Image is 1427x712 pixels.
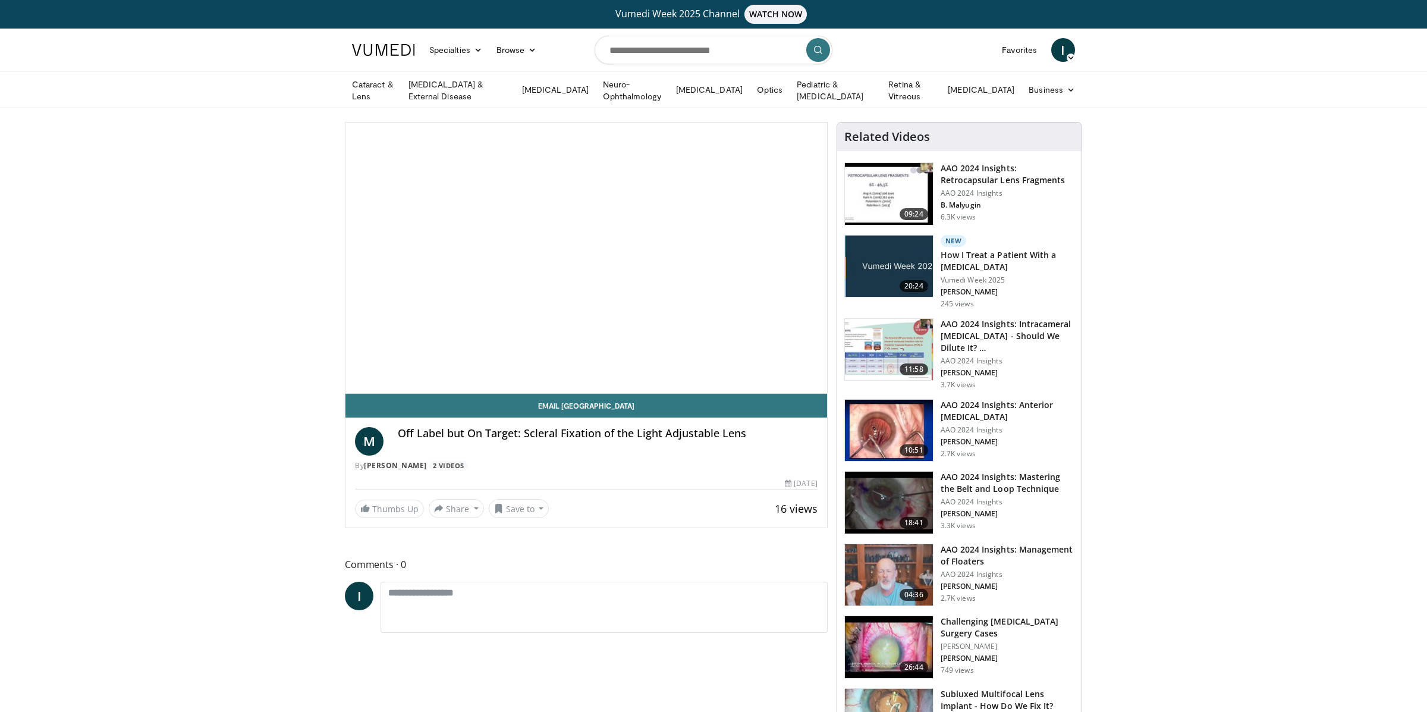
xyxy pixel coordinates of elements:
[845,163,933,225] img: 01f52a5c-6a53-4eb2-8a1d-dad0d168ea80.150x105_q85_crop-smart_upscale.jpg
[941,318,1074,354] h3: AAO 2024 Insights: Intracameral [MEDICAL_DATA] - Should We Dilute It? …
[401,79,515,102] a: [MEDICAL_DATA] & External Disease
[750,78,790,102] a: Optics
[941,471,1074,495] h3: AAO 2024 Insights: Mastering the Belt and Loop Technique
[900,661,928,673] span: 26:44
[941,235,967,247] p: New
[345,123,827,394] video-js: Video Player
[941,249,1074,273] h3: How I Treat a Patient With a [MEDICAL_DATA]
[900,444,928,456] span: 10:51
[941,380,976,390] p: 3.7K views
[941,399,1074,423] h3: AAO 2024 Insights: Anterior [MEDICAL_DATA]
[941,570,1074,579] p: AAO 2024 Insights
[941,666,974,675] p: 749 views
[941,212,976,222] p: 6.3K views
[345,79,401,102] a: Cataract & Lens
[941,356,1074,366] p: AAO 2024 Insights
[941,78,1021,102] a: [MEDICAL_DATA]
[941,497,1074,507] p: AAO 2024 Insights
[941,544,1074,567] h3: AAO 2024 Insights: Management of Floaters
[941,449,976,459] p: 2.7K views
[352,44,415,56] img: VuMedi Logo
[355,460,818,471] div: By
[844,162,1074,225] a: 09:24 AAO 2024 Insights: Retrocapsular Lens Fragments AAO 2024 Insights B. Malyugin 6.3K views
[515,78,596,102] a: [MEDICAL_DATA]
[941,162,1074,186] h3: AAO 2024 Insights: Retrocapsular Lens Fragments
[775,501,818,516] span: 16 views
[900,517,928,529] span: 18:41
[489,499,549,518] button: Save to
[941,594,976,603] p: 2.7K views
[845,616,933,678] img: 05a6f048-9eed-46a7-93e1-844e43fc910c.150x105_q85_crop-smart_upscale.jpg
[845,236,933,297] img: 02d29458-18ce-4e7f-be78-7423ab9bdffd.jpg.150x105_q85_crop-smart_upscale.jpg
[844,616,1074,679] a: 26:44 Challenging [MEDICAL_DATA] Surgery Cases [PERSON_NAME] [PERSON_NAME] 749 views
[941,189,1074,198] p: AAO 2024 Insights
[941,582,1074,591] p: [PERSON_NAME]
[429,499,484,518] button: Share
[744,5,807,24] span: WATCH NOW
[844,544,1074,607] a: 04:36 AAO 2024 Insights: Management of Floaters AAO 2024 Insights [PERSON_NAME] 2.7K views
[941,509,1074,519] p: [PERSON_NAME]
[845,544,933,606] img: 8e655e61-78ac-4b3e-a4e7-f43113671c25.150x105_q85_crop-smart_upscale.jpg
[844,318,1074,390] a: 11:58 AAO 2024 Insights: Intracameral [MEDICAL_DATA] - Should We Dilute It? … AAO 2024 Insights [...
[941,521,976,531] p: 3.3K views
[398,427,818,440] h4: Off Label but On Target: Scleral Fixation of the Light Adjustable Lens
[941,425,1074,435] p: AAO 2024 Insights
[941,642,1074,651] p: [PERSON_NAME]
[900,589,928,601] span: 04:36
[844,130,930,144] h4: Related Videos
[881,79,941,102] a: Retina & Vitreous
[900,363,928,375] span: 11:58
[489,38,544,62] a: Browse
[595,36,832,64] input: Search topics, interventions
[355,427,384,456] a: M
[845,472,933,534] img: 22a3a3a3-03de-4b31-bd81-a17540334f4a.150x105_q85_crop-smart_upscale.jpg
[995,38,1044,62] a: Favorites
[790,79,881,102] a: Pediatric & [MEDICAL_DATA]
[364,460,427,471] a: [PERSON_NAME]
[844,399,1074,462] a: 10:51 AAO 2024 Insights: Anterior [MEDICAL_DATA] AAO 2024 Insights [PERSON_NAME] 2.7K views
[1051,38,1075,62] a: I
[845,400,933,462] img: fd942f01-32bb-45af-b226-b96b538a46e6.150x105_q85_crop-smart_upscale.jpg
[941,368,1074,378] p: [PERSON_NAME]
[596,79,669,102] a: Neuro-Ophthalmology
[1021,78,1082,102] a: Business
[941,688,1074,712] h3: Subluxed Multifocal Lens Implant - How Do We Fix It?
[669,78,750,102] a: [MEDICAL_DATA]
[941,299,974,309] p: 245 views
[354,5,1073,24] a: Vumedi Week 2025 ChannelWATCH NOW
[941,616,1074,639] h3: Challenging [MEDICAL_DATA] Surgery Cases
[941,437,1074,447] p: [PERSON_NAME]
[429,461,468,471] a: 2 Videos
[900,280,928,292] span: 20:24
[345,582,373,610] a: I
[900,208,928,220] span: 09:24
[785,478,817,489] div: [DATE]
[845,319,933,381] img: de733f49-b136-4bdc-9e00-4021288efeb7.150x105_q85_crop-smart_upscale.jpg
[941,275,1074,285] p: Vumedi Week 2025
[844,471,1074,534] a: 18:41 AAO 2024 Insights: Mastering the Belt and Loop Technique AAO 2024 Insights [PERSON_NAME] 3....
[941,654,1074,663] p: [PERSON_NAME]
[941,287,1074,297] p: [PERSON_NAME]
[941,200,1074,210] p: B. Malyugin
[844,235,1074,309] a: 20:24 New How I Treat a Patient With a [MEDICAL_DATA] Vumedi Week 2025 [PERSON_NAME] 245 views
[345,557,828,572] span: Comments 0
[355,500,424,518] a: Thumbs Up
[345,394,827,418] a: Email [GEOGRAPHIC_DATA]
[422,38,489,62] a: Specialties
